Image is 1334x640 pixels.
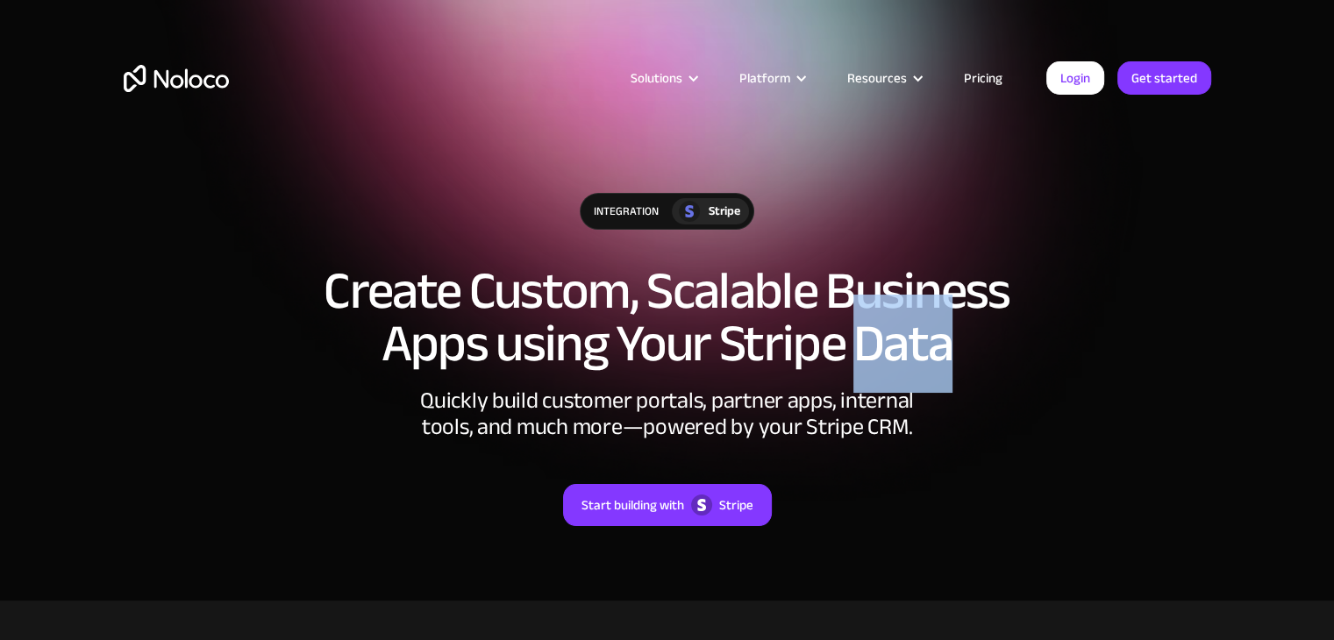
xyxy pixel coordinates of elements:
[942,67,1024,89] a: Pricing
[719,494,753,516] div: Stripe
[609,67,717,89] div: Solutions
[124,65,229,92] a: home
[631,67,682,89] div: Solutions
[563,484,772,526] a: Start building withStripe
[825,67,942,89] div: Resources
[124,265,1211,370] h1: Create Custom, Scalable Business Apps using Your Stripe Data
[847,67,907,89] div: Resources
[1117,61,1211,95] a: Get started
[581,194,672,229] div: integration
[739,67,790,89] div: Platform
[581,494,684,516] div: Start building with
[1046,61,1104,95] a: Login
[404,388,931,440] div: Quickly build customer portals, partner apps, internal tools, and much more—powered by your Strip...
[709,202,740,221] div: Stripe
[717,67,825,89] div: Platform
